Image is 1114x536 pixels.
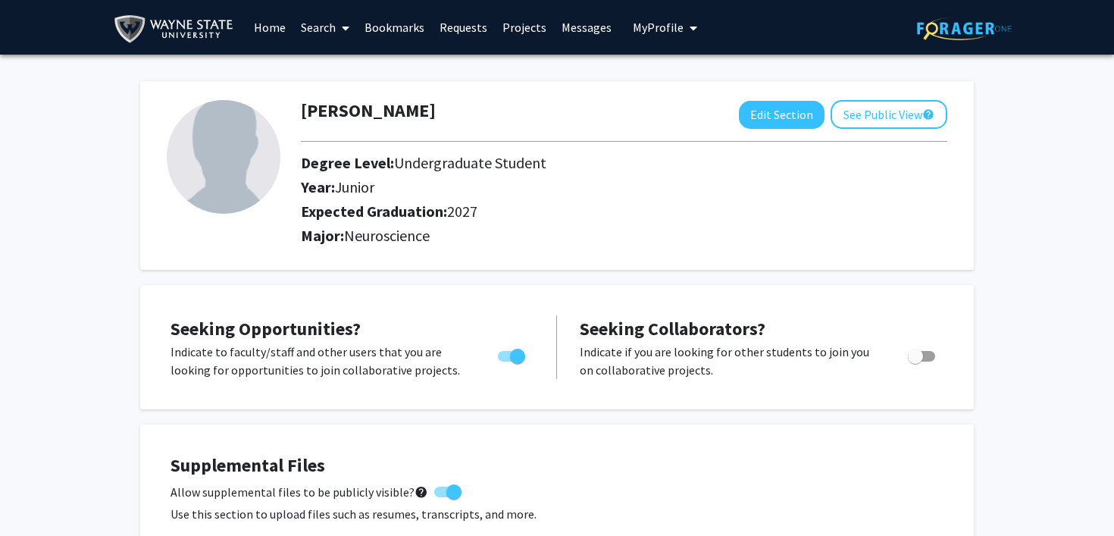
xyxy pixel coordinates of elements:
[357,1,432,54] a: Bookmarks
[902,343,943,365] div: Toggle
[11,468,64,525] iframe: Chat
[171,483,428,501] span: Allow supplemental files to be publicly visible?
[301,227,947,245] h2: Major:
[447,202,477,221] span: 2027
[394,153,546,172] span: Undergraduate Student
[301,154,842,172] h2: Degree Level:
[344,226,430,245] span: Neuroscience
[301,202,842,221] h2: Expected Graduation:
[167,100,280,214] img: Profile Picture
[432,1,495,54] a: Requests
[335,177,374,196] span: Junior
[301,178,842,196] h2: Year:
[580,317,765,340] span: Seeking Collaborators?
[171,505,943,523] p: Use this section to upload files such as resumes, transcripts, and more.
[554,1,619,54] a: Messages
[114,12,240,46] img: Wayne State University Logo
[246,1,293,54] a: Home
[415,483,428,501] mat-icon: help
[171,455,943,477] h4: Supplemental Files
[831,100,947,129] button: See Public View
[580,343,879,379] p: Indicate if you are looking for other students to join you on collaborative projects.
[739,101,825,129] button: Edit Section
[301,100,436,122] h1: [PERSON_NAME]
[922,105,934,124] mat-icon: help
[293,1,357,54] a: Search
[171,343,469,379] p: Indicate to faculty/staff and other users that you are looking for opportunities to join collabor...
[917,17,1012,40] img: ForagerOne Logo
[171,317,361,340] span: Seeking Opportunities?
[495,1,554,54] a: Projects
[492,343,534,365] div: Toggle
[633,20,684,35] span: My Profile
